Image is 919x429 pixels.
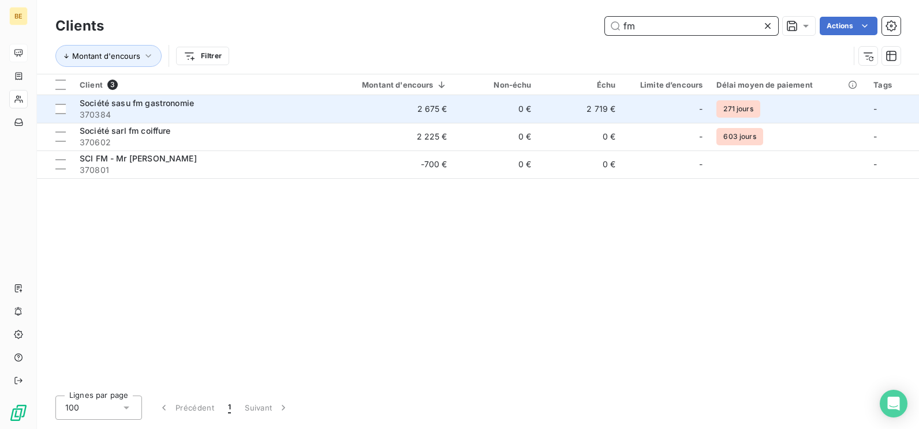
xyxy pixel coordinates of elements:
span: 370801 [80,164,319,176]
div: Tags [873,80,912,89]
td: 2 225 € [326,123,454,150]
td: 0 € [454,95,539,123]
button: Filtrer [176,47,229,65]
span: 1 [228,402,231,413]
div: BE [9,7,28,25]
span: Montant d'encours [72,51,140,61]
div: Limite d’encours [629,80,703,89]
span: Société sasu fm gastronomie [80,98,194,108]
span: 370384 [80,109,319,121]
span: - [699,159,703,170]
td: 0 € [539,150,623,178]
img: Logo LeanPay [9,404,28,422]
td: 2 719 € [539,95,623,123]
div: Open Intercom Messenger [880,390,907,417]
td: -700 € [326,150,454,178]
h3: Clients [55,16,104,36]
td: 0 € [454,123,539,150]
div: Délai moyen de paiement [716,80,860,89]
button: Suivant [238,396,296,420]
div: Non-échu [461,80,532,89]
span: 603 jours [716,128,763,145]
span: - [873,131,877,141]
span: Société sarl fm coiffure [80,126,171,136]
div: Montant d'encours [333,80,447,89]
td: 0 € [539,123,623,150]
span: - [873,104,877,114]
div: Échu [546,80,616,89]
span: - [699,103,703,115]
td: 2 675 € [326,95,454,123]
input: Rechercher [605,17,778,35]
button: Montant d'encours [55,45,162,67]
span: - [699,131,703,142]
button: Actions [820,17,877,35]
span: 3 [107,80,118,90]
button: Précédent [151,396,221,420]
span: - [873,159,877,169]
span: 271 jours [716,100,760,118]
span: Client [80,80,103,89]
button: 1 [221,396,238,420]
span: SCI FM - Mr [PERSON_NAME] [80,153,197,163]
span: 100 [65,402,79,413]
td: 0 € [454,150,539,178]
span: 370602 [80,137,319,148]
